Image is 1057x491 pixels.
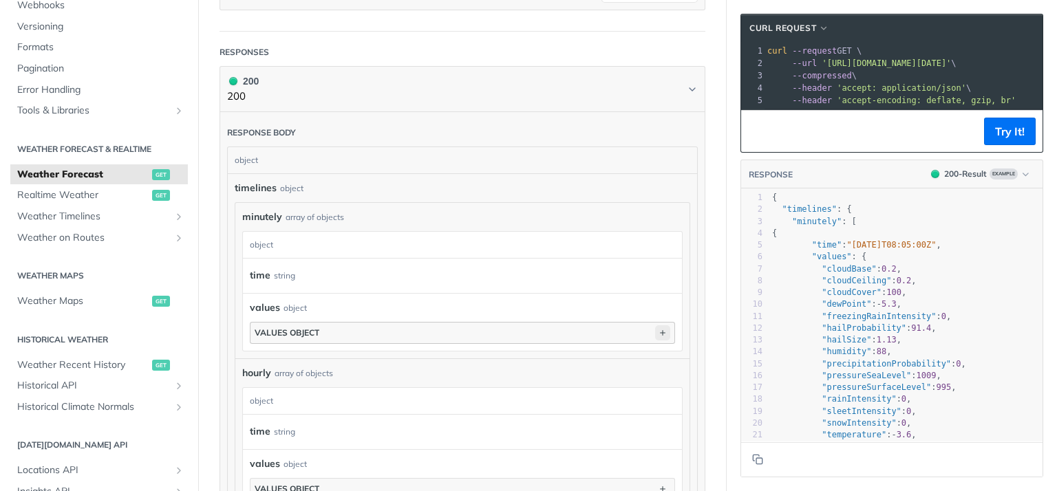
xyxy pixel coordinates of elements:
[936,382,951,392] span: 995
[741,382,762,393] div: 17
[956,359,961,369] span: 0
[17,20,184,34] span: Versioning
[741,216,762,228] div: 3
[748,449,767,470] button: Copy to clipboard
[741,311,762,323] div: 11
[792,58,817,68] span: --url
[275,367,333,380] div: array of objects
[882,299,897,309] span: 5.3
[17,104,170,118] span: Tools & Libraries
[243,232,679,258] div: object
[741,393,762,405] div: 18
[741,298,762,310] div: 10
[152,190,170,201] span: get
[17,83,184,97] span: Error Handling
[10,206,188,227] a: Weather TimelinesShow subpages for Weather Timelines
[745,21,834,35] button: cURL Request
[911,323,931,333] span: 91.4
[772,430,917,439] span: : ,
[10,291,188,312] a: Weather Mapsget
[822,58,951,68] span: '[URL][DOMAIN_NAME][DATE]'
[741,429,762,441] div: 21
[822,276,891,285] span: "cloudCeiling"
[886,287,901,297] span: 100
[741,263,762,275] div: 7
[152,296,170,307] span: get
[822,418,896,428] span: "snowIntensity"
[741,417,762,429] div: 20
[284,458,307,470] div: object
[152,360,170,371] span: get
[17,358,149,372] span: Weather Recent History
[227,89,259,105] p: 200
[274,265,295,285] div: string
[772,382,956,392] span: : ,
[767,58,957,68] span: \
[741,57,765,69] div: 2
[792,46,837,56] span: --request
[822,371,911,380] span: "pressureSeaLevel"
[917,371,937,380] span: 1009
[741,69,765,82] div: 3
[984,118,1036,145] button: Try It!
[10,375,188,396] a: Historical APIShow subpages for Historical API
[17,210,170,223] span: Weather Timelines
[286,211,344,223] div: array of objects
[782,204,836,214] span: "timelines"
[772,287,906,297] span: : ,
[250,323,674,343] button: values object
[749,22,816,34] span: cURL Request
[173,232,184,243] button: Show subpages for Weather on Routes
[772,252,866,261] span: : {
[772,371,941,380] span: : ,
[897,430,912,439] span: 3.6
[741,228,762,239] div: 4
[242,366,271,380] span: hourly
[220,46,269,58] div: Responses
[741,45,765,57] div: 1
[10,334,188,346] h2: Historical Weather
[242,210,282,224] span: minutely
[792,71,852,80] span: --compressed
[877,347,886,356] span: 88
[837,96,1016,105] span: 'accept-encoding: deflate, gzip, br'
[941,312,946,321] span: 0
[10,397,188,417] a: Historical Climate NormalsShow subpages for Historical Climate Normals
[10,355,188,375] a: Weather Recent Historyget
[822,264,876,274] span: "cloudBase"
[931,170,939,178] span: 200
[748,121,767,142] button: Copy to clipboard
[274,422,295,441] div: string
[792,96,832,105] span: --header
[822,347,871,356] span: "humidity"
[772,406,917,416] span: : ,
[741,346,762,358] div: 14
[10,58,188,79] a: Pagination
[772,347,891,356] span: : ,
[17,188,149,202] span: Realtime Weather
[822,359,951,369] span: "precipitationProbability"
[767,71,857,80] span: \
[772,193,777,202] span: {
[17,168,149,182] span: Weather Forecast
[250,301,280,315] span: values
[243,388,679,414] div: object
[822,430,886,439] span: "temperature"
[741,287,762,298] div: 9
[772,217,857,226] span: : [
[255,327,319,338] div: values object
[250,457,280,471] span: values
[17,379,170,393] span: Historical API
[846,240,936,250] span: "[DATE]T08:05:00Z"
[10,439,188,451] h2: [DATE][DOMAIN_NAME] API
[10,185,188,206] a: Realtime Weatherget
[792,217,842,226] span: "minutely"
[822,287,882,297] span: "cloudCover"
[772,228,777,238] span: {
[741,275,762,287] div: 8
[741,94,765,107] div: 5
[906,406,911,416] span: 0
[173,402,184,413] button: Show subpages for Historical Climate Normals
[10,37,188,58] a: Formats
[772,335,901,345] span: : ,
